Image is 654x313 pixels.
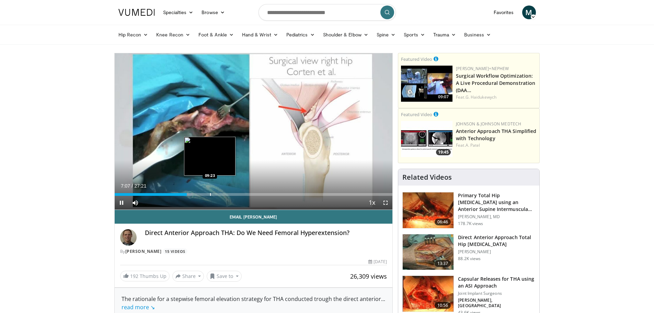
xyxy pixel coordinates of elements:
[429,28,460,42] a: Trauma
[403,192,454,228] img: 263423_3.png.150x105_q85_crop-smart_upscale.jpg
[401,111,432,118] small: Featured Video
[184,137,236,176] img: image.jpeg
[130,273,138,279] span: 192
[436,149,451,155] span: 19:45
[458,221,483,226] p: 178.7K views
[122,303,155,311] a: read more ↘
[207,271,242,282] button: Save to
[120,248,387,255] div: By
[490,5,518,19] a: Favorites
[238,28,282,42] a: Hand & Wrist
[125,248,162,254] a: [PERSON_NAME]
[402,234,535,270] a: 13:37 Direct Anterior Approach Total Hip [MEDICAL_DATA] [PERSON_NAME] 88.2K views
[379,196,392,210] button: Fullscreen
[122,295,386,311] div: The rationale for a stepwise femoral elevation strategy for THA conducted trough the direct anterior
[401,121,452,157] img: 06bb1c17-1231-4454-8f12-6191b0b3b81a.150x105_q85_crop-smart_upscale.jpg
[456,128,536,142] a: Anterior Approach THA Simplified with Technology
[152,28,194,42] a: Knee Recon
[458,214,535,220] p: [PERSON_NAME], MD
[121,183,130,189] span: 7:07
[460,28,495,42] a: Business
[145,229,387,237] h4: Direct Anterior Approach THA: Do We Need Femoral Hyperextension?
[522,5,536,19] a: M
[194,28,238,42] a: Foot & Ankle
[435,302,451,309] span: 10:56
[401,66,452,102] a: 09:07
[436,94,451,100] span: 09:07
[458,276,535,289] h3: Capsular Releases for THA using an ASI Approach
[132,183,133,189] span: /
[115,193,393,196] div: Progress Bar
[456,121,521,127] a: Johnson & Johnson MedTech
[120,229,137,246] img: Avatar
[197,5,229,19] a: Browse
[118,9,155,16] img: VuMedi Logo
[435,260,451,267] span: 13:37
[159,5,198,19] a: Specialties
[458,192,535,213] h3: Primary Total Hip [MEDICAL_DATA] using an Anterior Supine Intermuscula…
[435,219,451,225] span: 06:46
[115,210,393,224] a: Email [PERSON_NAME]
[458,249,535,255] p: [PERSON_NAME]
[402,173,452,181] h4: Related Videos
[466,94,496,100] a: G. Haidukewych
[458,298,535,309] p: [PERSON_NAME], [GEOGRAPHIC_DATA]
[122,295,385,311] span: ...
[456,72,535,93] a: Surgical Workflow Optimization: A Live Procedural Demonstration (DAA…
[400,28,429,42] a: Sports
[114,28,152,42] a: Hip Recon
[319,28,372,42] a: Shoulder & Elbow
[368,259,387,265] div: [DATE]
[365,196,379,210] button: Playback Rate
[115,196,128,210] button: Pause
[458,234,535,248] h3: Direct Anterior Approach Total Hip [MEDICAL_DATA]
[172,271,204,282] button: Share
[466,142,480,148] a: A. Patel
[163,248,188,254] a: 15 Videos
[115,53,393,210] video-js: Video Player
[456,66,509,71] a: [PERSON_NAME]+Nephew
[372,28,400,42] a: Spine
[134,183,146,189] span: 27:21
[401,66,452,102] img: bcfc90b5-8c69-4b20-afee-af4c0acaf118.150x105_q85_crop-smart_upscale.jpg
[456,142,537,148] div: Feat.
[458,256,481,261] p: 88.2K views
[128,196,142,210] button: Mute
[401,121,452,157] a: 19:45
[402,192,535,228] a: 06:46 Primary Total Hip [MEDICAL_DATA] using an Anterior Supine Intermuscula… [PERSON_NAME], MD 1...
[350,272,387,280] span: 26,309 views
[403,234,454,270] img: 294118_0000_1.png.150x105_q85_crop-smart_upscale.jpg
[403,276,454,312] img: 314571_3.png.150x105_q85_crop-smart_upscale.jpg
[259,4,396,21] input: Search topics, interventions
[456,94,537,100] div: Feat.
[120,271,170,281] a: 192 Thumbs Up
[458,291,535,296] p: Joint Implant Surgeons
[401,56,432,62] small: Featured Video
[282,28,319,42] a: Pediatrics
